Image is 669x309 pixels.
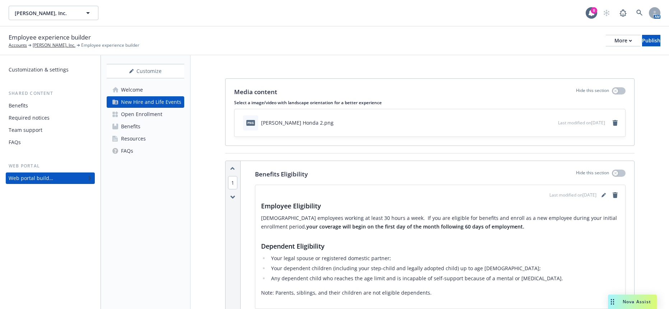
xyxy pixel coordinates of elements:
[121,109,162,120] div: Open Enrollment
[261,201,619,211] h3: Employee Eligibility
[269,264,619,273] li: Your dependent children (including your step-child and legally adopted child) up to age [DEMOGRAP...
[599,6,614,20] a: Start snowing
[9,100,28,111] div: Benefits
[576,87,609,97] p: Hide this section
[269,254,619,263] li: Your legal spouse or registered domestic partner;
[606,35,641,46] button: More
[228,179,237,186] button: 1
[107,133,184,144] a: Resources
[623,299,651,305] span: Nova Assist
[614,35,632,46] div: More
[611,119,619,127] a: remove
[616,6,630,20] a: Report a Bug
[306,223,524,230] strong: your coverage will begin on the first day of the month following 60 days of employment.
[255,170,308,179] p: Benefits Eligibility
[591,7,597,14] div: 8
[9,112,50,124] div: Required notices
[81,42,139,49] span: Employee experience builder
[6,64,95,75] a: Customization & settings
[6,172,95,184] a: Web portal builder
[6,90,95,97] div: Shared content
[107,96,184,108] a: New Hire and Life Events
[246,120,255,125] span: png
[608,295,617,309] div: Drag to move
[261,289,619,297] p: Note: Parents, siblings, and their children are not eligible dependents.
[107,109,184,120] a: Open Enrollment
[549,192,596,198] span: Last modified on [DATE]
[599,191,608,199] a: editPencil
[33,42,75,49] a: [PERSON_NAME], Inc.
[9,124,42,136] div: Team support
[6,124,95,136] a: Team support
[9,42,27,49] a: Accounts
[107,84,184,96] a: Welcome
[6,112,95,124] a: Required notices
[608,295,657,309] button: Nova Assist
[121,121,140,132] div: Benefits
[234,87,277,97] p: Media content
[6,137,95,148] a: FAQs
[15,9,77,17] span: [PERSON_NAME], Inc.
[269,274,619,283] li: Any dependent child who reaches the age limit and is incapable of self-support because of a menta...
[107,121,184,132] a: Benefits
[9,64,69,75] div: Customization & settings
[558,120,605,126] span: Last modified on [DATE]
[107,64,184,78] button: Customize
[261,214,619,231] p: [DEMOGRAPHIC_DATA] employees working at least 30 hours a week. If you are eligible for benefits a...
[549,119,555,126] button: preview file
[121,133,146,144] div: Resources
[107,145,184,157] a: FAQs
[6,100,95,111] a: Benefits
[537,119,543,126] button: download file
[632,6,647,20] a: Search
[9,6,98,20] button: [PERSON_NAME], Inc.
[234,100,626,106] p: Select a image/video with landscape orientation for a better experience
[611,191,619,199] a: remove
[121,96,181,108] div: New Hire and Life Events
[9,137,21,148] div: FAQs
[6,162,95,170] div: Web portal
[121,84,143,96] div: Welcome
[642,35,660,46] button: Publish
[576,170,609,179] p: Hide this section
[9,33,91,42] span: Employee experience builder
[121,145,133,157] div: FAQs
[9,172,53,184] div: Web portal builder
[261,241,619,251] h3: Dependent Eligibility
[228,176,237,189] span: 1
[261,119,334,126] div: [PERSON_NAME] Honda 2.png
